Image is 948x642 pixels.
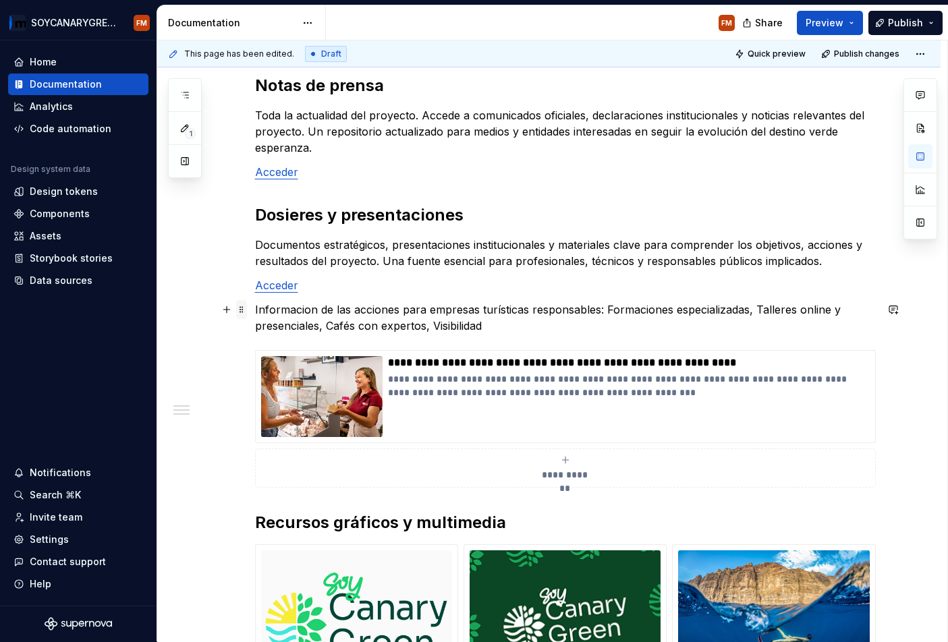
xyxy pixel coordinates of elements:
button: Share [735,11,791,35]
div: Help [30,577,51,591]
div: Notifications [30,466,91,479]
div: Code automation [30,122,111,136]
a: Acceder [255,279,298,292]
div: Components [30,207,90,221]
h2: Dosieres y presentaciones [255,204,876,226]
button: Publish changes [817,45,905,63]
div: FM [721,18,732,28]
a: Components [8,203,148,225]
span: 1 [185,128,196,139]
button: Publish [868,11,943,35]
button: Contact support [8,551,148,573]
div: SOYCANARYGREEN [31,16,117,30]
a: Analytics [8,96,148,117]
a: Documentation [8,74,148,95]
p: Informacion de las acciones para empresas turísticas responsables: Formaciones especializadas, Ta... [255,301,876,334]
div: Assets [30,229,61,243]
div: Contact support [30,555,106,568]
svg: Supernova Logo [45,617,112,631]
a: Home [8,51,148,73]
div: Analytics [30,100,73,113]
span: Preview [806,16,843,30]
div: Data sources [30,274,92,287]
button: Quick preview [731,45,812,63]
h2: Notas de prensa [255,75,876,96]
span: Quick preview [748,49,806,59]
img: cb4637db-e7ba-439a-b7a7-bb3932b880a6.png [9,15,26,31]
span: Share [755,16,783,30]
span: This page has been edited. [184,49,294,59]
div: Documentation [30,78,102,91]
a: Storybook stories [8,247,148,269]
span: Draft [321,49,341,59]
p: Documentos estratégicos, presentaciones institucionales y materiales clave para comprender los ob... [255,237,876,269]
button: Help [8,573,148,595]
h2: Recursos gráficos y multimedia [255,512,876,533]
button: Preview [797,11,863,35]
div: FM [136,18,147,28]
a: Settings [8,529,148,550]
div: Invite team [30,510,82,524]
div: Design tokens [30,185,98,198]
span: Publish changes [834,49,899,59]
div: Design system data [11,164,90,175]
div: Home [30,55,57,69]
a: Assets [8,225,148,247]
div: Search ⌘K [30,488,81,502]
div: Documentation [168,16,296,30]
a: Invite team [8,506,148,528]
button: Notifications [8,462,148,484]
a: Data sources [8,270,148,291]
div: Settings [30,533,69,546]
a: Code automation [8,118,148,140]
button: SOYCANARYGREENFM [3,8,154,37]
span: Publish [888,16,923,30]
button: Search ⌘K [8,484,148,506]
div: Storybook stories [30,252,113,265]
p: Toda la actualidad del proyecto. Accede a comunicados oficiales, declaraciones institucionales y ... [255,107,876,156]
a: Acceder [255,165,298,179]
a: Design tokens [8,181,148,202]
img: b2a41009-9d15-4e34-8dfd-5af59191d2bc.png [261,356,383,437]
